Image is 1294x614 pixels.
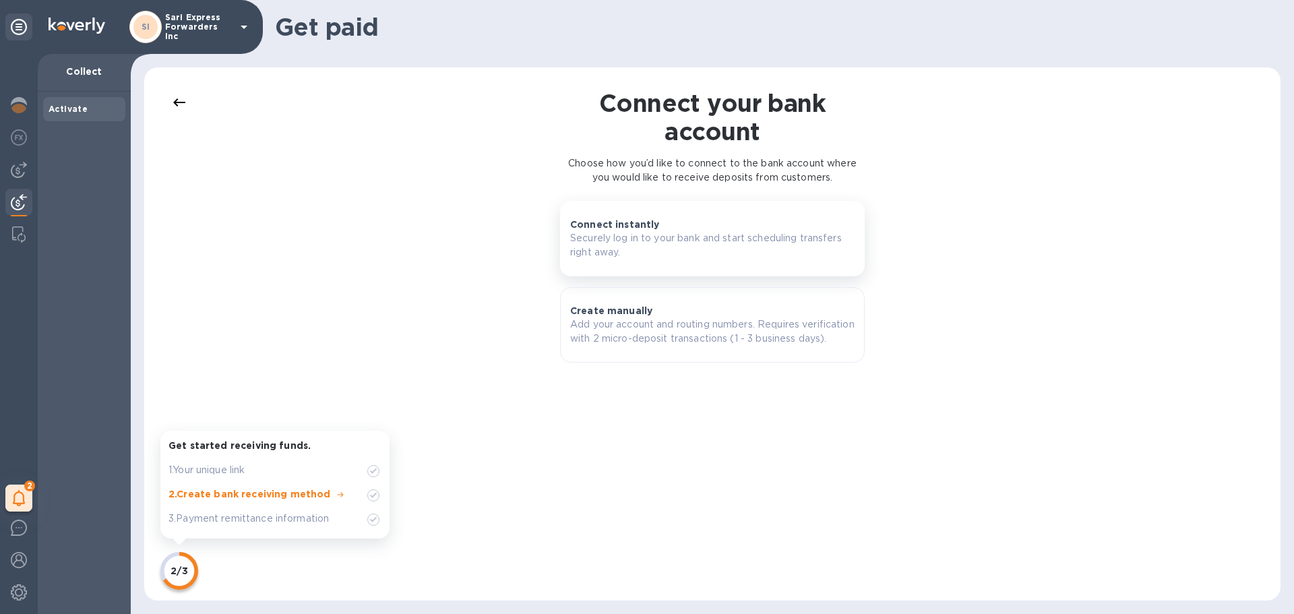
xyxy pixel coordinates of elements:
h1: Connect your bank account [560,89,865,146]
b: SI [142,22,150,32]
img: Unchecked [365,512,381,528]
p: Collect [49,65,120,78]
p: Get started receiving funds. [168,439,381,452]
span: 2 [24,481,35,491]
p: Securely log in to your bank and start scheduling transfers right away. [570,231,855,259]
p: Choose how you’d like to connect to the bank account where you would like to receive deposits fro... [560,156,865,185]
button: Connect instantlySecurely log in to your bank and start scheduling transfers right away. [560,201,865,276]
div: Unpin categories [5,13,32,40]
p: 1 . Your unique link [168,463,245,477]
img: Unchecked [365,487,381,503]
h1: Get paid [275,13,1272,41]
p: 2 . Create bank receiving method [168,487,331,501]
b: Activate [49,104,88,114]
button: Create manuallyAdd your account and routing numbers. Requires verification with 2 micro-deposit t... [560,287,865,363]
img: Foreign exchange [11,129,27,146]
p: Connect instantly [570,218,660,231]
p: Create manually [570,304,652,317]
p: 3 . Payment remittance information [168,512,329,526]
p: 2/3 [171,564,187,578]
img: Unchecked [365,463,381,479]
p: Sari Express Forwarders Inc [165,13,233,41]
p: Add your account and routing numbers. Requires verification with 2 micro-deposit transactions (1 ... [570,317,855,346]
img: Logo [49,18,105,34]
